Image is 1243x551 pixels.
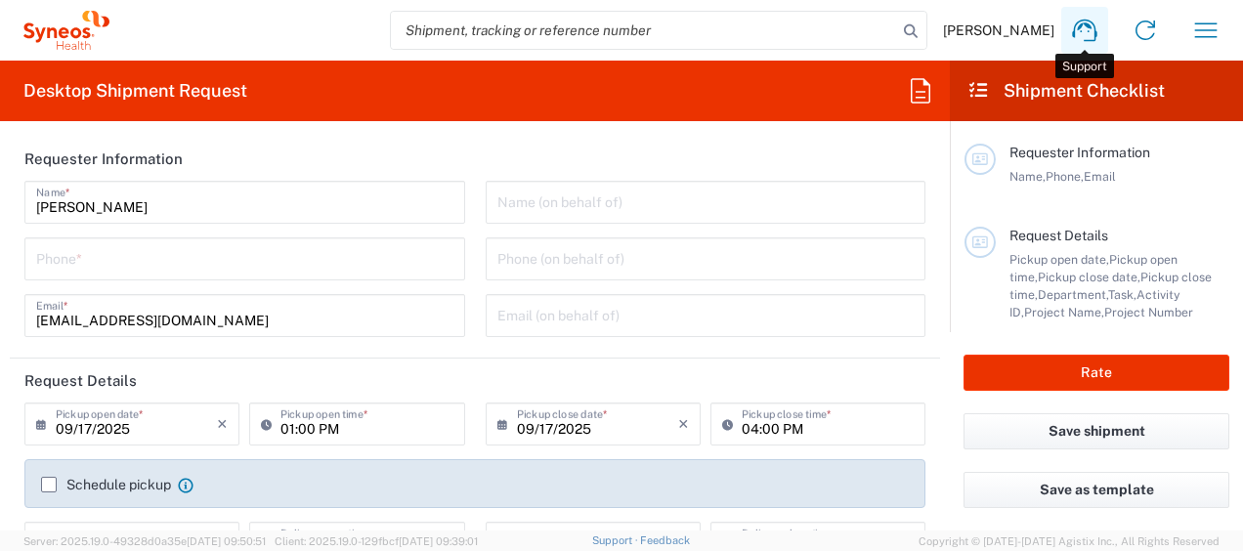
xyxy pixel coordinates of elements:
[391,12,897,49] input: Shipment, tracking or reference number
[23,79,247,103] h2: Desktop Shipment Request
[1024,305,1104,319] span: Project Name,
[275,535,478,547] span: Client: 2025.19.0-129fbcf
[964,413,1229,449] button: Save shipment
[1038,270,1140,284] span: Pickup close date,
[1009,169,1046,184] span: Name,
[640,534,690,546] a: Feedback
[1104,305,1193,319] span: Project Number
[399,535,478,547] span: [DATE] 09:39:01
[678,408,689,440] i: ×
[23,535,266,547] span: Server: 2025.19.0-49328d0a35e
[967,79,1165,103] h2: Shipment Checklist
[1009,228,1108,243] span: Request Details
[187,535,266,547] span: [DATE] 09:50:51
[41,477,171,492] label: Schedule pickup
[1046,169,1084,184] span: Phone,
[1009,252,1109,267] span: Pickup open date,
[964,472,1229,508] button: Save as template
[1108,287,1136,302] span: Task,
[24,371,137,391] h2: Request Details
[1038,287,1108,302] span: Department,
[1009,145,1150,160] span: Requester Information
[217,408,228,440] i: ×
[964,355,1229,391] button: Rate
[1084,169,1116,184] span: Email
[919,532,1220,550] span: Copyright © [DATE]-[DATE] Agistix Inc., All Rights Reserved
[592,534,641,546] a: Support
[24,149,183,169] h2: Requester Information
[943,21,1054,39] span: [PERSON_NAME]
